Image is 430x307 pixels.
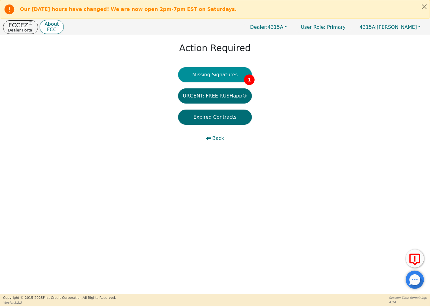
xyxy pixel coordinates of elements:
[250,24,283,30] span: 4315A
[360,24,417,30] span: [PERSON_NAME]
[179,43,251,54] h1: Action Required
[250,24,268,30] span: Dealer:
[360,24,377,30] span: 4315A:
[178,67,252,82] button: Missing Signatures1
[3,20,38,34] button: FCCEZ®Dealer Portal
[419,0,430,13] button: Close alert
[295,21,352,33] p: Primary
[44,27,59,32] p: FCC
[295,21,352,33] a: User Role: Primary
[389,295,427,300] p: Session Time Remaining:
[8,28,33,32] p: Dealer Portal
[178,131,252,146] button: Back
[212,135,224,142] span: Back
[8,22,33,28] p: FCCEZ
[353,22,427,32] button: 4315A:[PERSON_NAME]
[44,22,59,27] p: About
[83,296,116,300] span: All Rights Reserved.
[28,21,33,26] sup: ®
[178,110,252,125] button: Expired Contracts
[301,24,325,30] span: User Role :
[3,300,116,305] p: Version 3.2.3
[3,295,116,301] p: Copyright © 2015- 2025 First Credit Corporation.
[178,88,252,104] button: URGENT: FREE RUSHapp®
[244,22,293,32] button: Dealer:4315A
[40,20,64,34] button: AboutFCC
[20,6,237,12] b: Our [DATE] hours have changed! We are now open 2pm-7pm EST on Saturdays.
[244,74,255,85] span: 1
[406,249,424,268] button: Report Error to FCC
[389,300,427,305] p: 4:24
